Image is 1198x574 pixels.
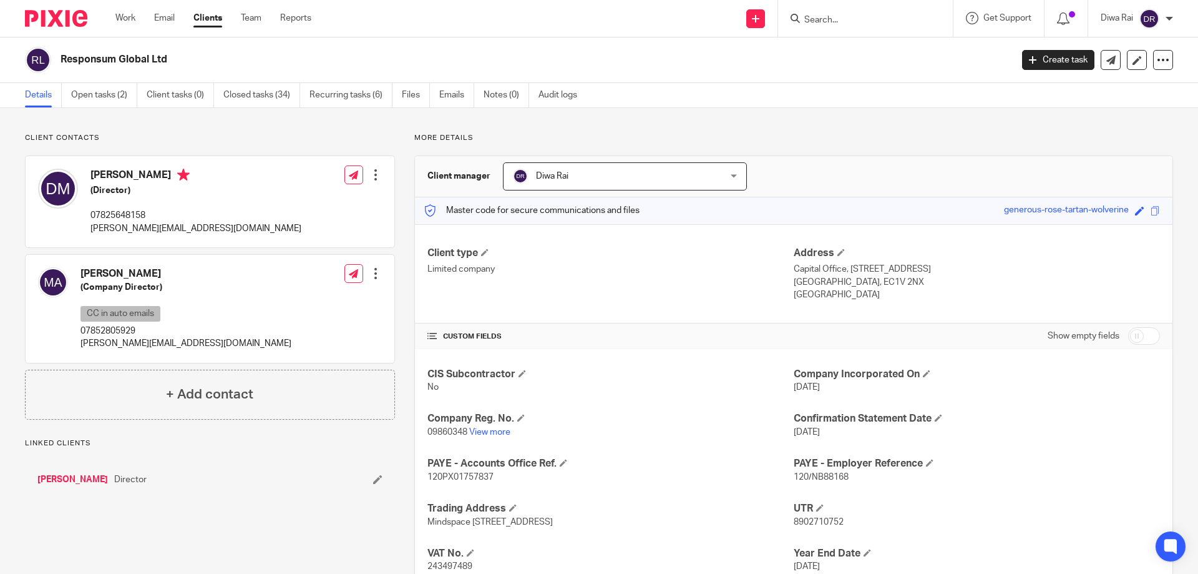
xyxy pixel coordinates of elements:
h4: PAYE - Employer Reference [794,457,1160,470]
a: Closed tasks (34) [223,83,300,107]
p: Client contacts [25,133,395,143]
h4: Year End Date [794,547,1160,560]
span: [DATE] [794,562,820,571]
h4: [PERSON_NAME] [80,267,291,280]
a: Team [241,12,261,24]
p: More details [414,133,1173,143]
div: generous-rose-tartan-wolverine [1004,204,1129,218]
img: svg%3E [25,47,51,73]
p: [GEOGRAPHIC_DATA], EC1V 2NX [794,276,1160,289]
h3: Client manager [427,170,490,182]
span: 8902710752 [794,518,844,527]
a: View more [469,428,510,437]
a: Emails [439,83,474,107]
p: Linked clients [25,438,395,448]
img: svg%3E [38,267,68,297]
h4: + Add contact [166,385,253,404]
a: Notes (0) [484,83,529,107]
span: No [427,383,439,392]
a: Files [402,83,430,107]
h4: UTR [794,502,1160,515]
a: Open tasks (2) [71,83,137,107]
a: Reports [280,12,311,24]
h4: VAT No. [427,547,794,560]
img: svg%3E [1139,9,1159,29]
p: 07852805929 [80,325,291,337]
h4: Company Incorporated On [794,368,1160,381]
h4: [PERSON_NAME] [90,169,301,184]
h5: (Director) [90,184,301,197]
h4: Client type [427,247,794,260]
h2: Responsum Global Ltd [61,53,815,66]
a: Recurring tasks (6) [309,83,392,107]
span: Mindspace [STREET_ADDRESS] [427,518,553,527]
input: Search [803,15,915,26]
span: Director [114,473,147,486]
h4: Company Reg. No. [427,412,794,425]
a: Work [115,12,135,24]
p: [GEOGRAPHIC_DATA] [794,289,1160,301]
span: Diwa Rai [536,172,568,181]
h4: Trading Address [427,502,794,515]
a: Audit logs [538,83,587,107]
h4: Address [794,247,1160,260]
a: Email [154,12,175,24]
img: svg%3E [38,169,78,209]
img: svg%3E [513,169,528,184]
span: Get Support [983,14,1031,22]
h4: PAYE - Accounts Office Ref. [427,457,794,470]
i: Primary [177,169,190,181]
span: [DATE] [794,383,820,392]
a: Create task [1022,50,1094,70]
a: Details [25,83,62,107]
img: Pixie [25,10,87,27]
h4: Confirmation Statement Date [794,412,1160,425]
h4: CIS Subcontractor [427,368,794,381]
h4: CUSTOM FIELDS [427,332,794,342]
p: [PERSON_NAME][EMAIL_ADDRESS][DOMAIN_NAME] [90,222,301,235]
p: 07825648158 [90,209,301,222]
span: 120/NB88168 [794,473,849,482]
label: Show empty fields [1048,330,1119,342]
a: Clients [193,12,222,24]
p: Diwa Rai [1101,12,1133,24]
span: 09860348 [427,428,467,437]
span: 243497489 [427,562,472,571]
h5: (Company Director) [80,281,291,294]
p: Limited company [427,263,794,275]
p: Master code for secure communications and files [424,204,640,217]
a: [PERSON_NAME] [37,473,108,486]
p: Capital Office, [STREET_ADDRESS] [794,263,1160,275]
p: [PERSON_NAME][EMAIL_ADDRESS][DOMAIN_NAME] [80,337,291,350]
a: Client tasks (0) [147,83,214,107]
span: 120PX01757837 [427,473,494,482]
p: CC in auto emails [80,306,160,322]
span: [DATE] [794,428,820,437]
